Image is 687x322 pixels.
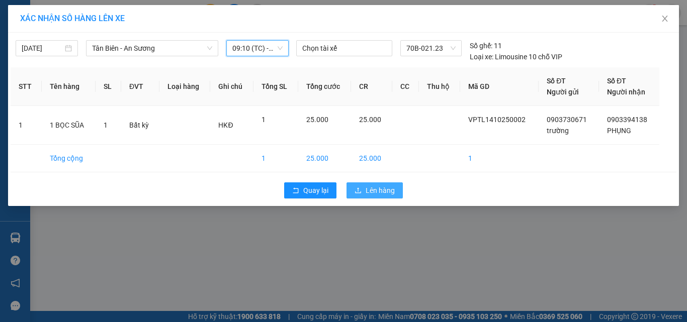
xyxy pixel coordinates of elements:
span: 0903730671 [547,116,587,124]
span: Hotline: 19001152 [79,45,123,51]
button: rollbackQuay lại [284,182,336,198]
span: 1 [104,121,108,129]
span: trường [547,127,569,135]
td: 1 [253,145,298,172]
button: Close [651,5,679,33]
td: Bất kỳ [121,106,159,145]
th: ĐVT [121,67,159,106]
span: 09:02:16 [DATE] [22,73,61,79]
th: Tổng SL [253,67,298,106]
span: In ngày: [3,73,61,79]
span: Bến xe [GEOGRAPHIC_DATA] [79,16,135,29]
td: 1 BỌC SŨA [42,106,96,145]
th: CR [351,67,392,106]
span: 1 [262,116,266,124]
td: 1 [11,106,42,145]
td: 25.000 [351,145,392,172]
span: Người nhận [607,88,645,96]
img: logo [4,6,48,50]
span: ----------------------------------------- [27,54,123,62]
div: 11 [470,40,502,51]
span: 25.000 [359,116,381,124]
span: upload [355,187,362,195]
span: XÁC NHẬN SỐ HÀNG LÊN XE [20,14,125,23]
button: uploadLên hàng [347,182,403,198]
span: 0903394138 [607,116,647,124]
span: rollback [292,187,299,195]
th: SL [96,67,121,106]
input: 14/10/2025 [22,43,63,54]
td: 25.000 [298,145,352,172]
th: Thu hộ [419,67,460,106]
span: PHỤNG [607,127,631,135]
span: Số ghế: [470,40,492,51]
th: Tên hàng [42,67,96,106]
th: Loại hàng [159,67,211,106]
span: Số ĐT [607,77,626,85]
td: Tổng cộng [42,145,96,172]
span: 70B-021.23 [406,41,456,56]
span: Quay lại [303,185,328,196]
div: Limousine 10 chỗ VIP [470,51,562,62]
span: Số ĐT [547,77,566,85]
span: close [661,15,669,23]
span: [PERSON_NAME]: [3,65,105,71]
span: down [207,45,213,51]
strong: ĐỒNG PHƯỚC [79,6,138,14]
th: Tổng cước [298,67,352,106]
span: 25.000 [306,116,328,124]
th: Ghi chú [210,67,253,106]
span: Lên hàng [366,185,395,196]
span: Loại xe: [470,51,493,62]
span: 09:10 (TC) - 70B-021.23 [232,41,283,56]
td: 1 [460,145,539,172]
th: STT [11,67,42,106]
th: CC [392,67,419,106]
span: VPTL1410250002 [468,116,526,124]
span: Người gửi [547,88,579,96]
span: VPTL1410250002 [50,64,105,71]
span: 01 Võ Văn Truyện, KP.1, Phường 2 [79,30,138,43]
span: Tân Biên - An Sương [92,41,212,56]
th: Mã GD [460,67,539,106]
span: HKĐ [218,121,233,129]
